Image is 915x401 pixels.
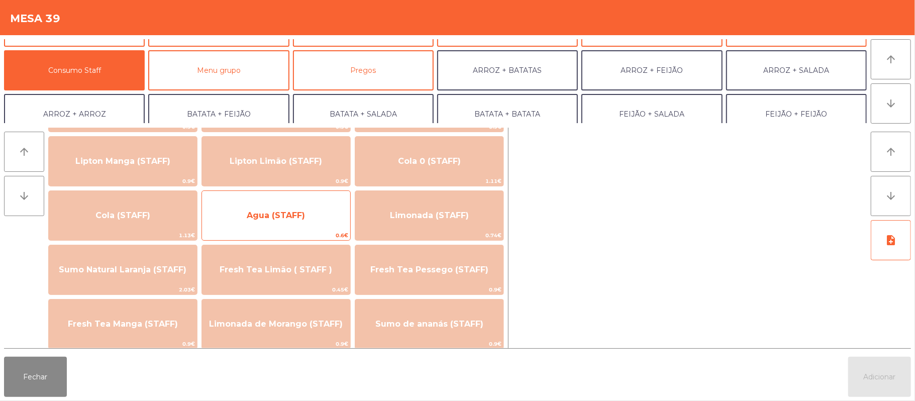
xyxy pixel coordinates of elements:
[75,156,170,166] span: Lipton Manga (STAFF)
[293,94,434,134] button: BATATA + SALADA
[49,339,197,349] span: 0.9€
[390,211,469,220] span: Limonada (STAFF)
[202,231,350,240] span: 0.6€
[871,83,911,124] button: arrow_downward
[18,146,30,158] i: arrow_upward
[4,176,44,216] button: arrow_downward
[4,50,145,90] button: Consumo Staff
[209,319,343,329] span: Limonada de Morango (STAFF)
[293,50,434,90] button: Pregos
[726,94,867,134] button: FEIJÃO + FEIJÃO
[68,319,178,329] span: Fresh Tea Manga (STAFF)
[355,231,503,240] span: 0.74€
[437,94,578,134] button: BATATA + BATATA
[148,94,289,134] button: BATATA + FEIJÃO
[437,50,578,90] button: ARROZ + BATATAS
[355,176,503,186] span: 1.11€
[885,97,897,110] i: arrow_downward
[49,285,197,294] span: 2.03€
[10,11,60,26] h4: Mesa 39
[871,132,911,172] button: arrow_upward
[4,357,67,397] button: Fechar
[581,94,722,134] button: FEIJÃO + SALADA
[726,50,867,90] button: ARROZ + SALADA
[871,176,911,216] button: arrow_downward
[871,39,911,79] button: arrow_upward
[355,339,503,349] span: 0.9€
[202,176,350,186] span: 0.9€
[202,339,350,349] span: 0.9€
[148,50,289,90] button: Menu grupo
[885,146,897,158] i: arrow_upward
[4,132,44,172] button: arrow_upward
[375,319,483,329] span: Sumo de ananás (STAFF)
[247,211,305,220] span: Agua (STAFF)
[871,220,911,260] button: note_add
[885,234,897,246] i: note_add
[885,190,897,202] i: arrow_downward
[581,50,722,90] button: ARROZ + FEIJÃO
[885,53,897,65] i: arrow_upward
[230,156,322,166] span: Lipton Limão (STAFF)
[398,156,461,166] span: Cola 0 (STAFF)
[95,211,150,220] span: Cola (STAFF)
[59,265,186,274] span: Sumo Natural Laranja (STAFF)
[355,285,503,294] span: 0.9€
[49,176,197,186] span: 0.9€
[370,265,488,274] span: Fresh Tea Pessego (STAFF)
[18,190,30,202] i: arrow_downward
[4,94,145,134] button: ARROZ + ARROZ
[202,285,350,294] span: 0.45€
[49,231,197,240] span: 1.13€
[220,265,332,274] span: Fresh Tea Limão ( STAFF )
